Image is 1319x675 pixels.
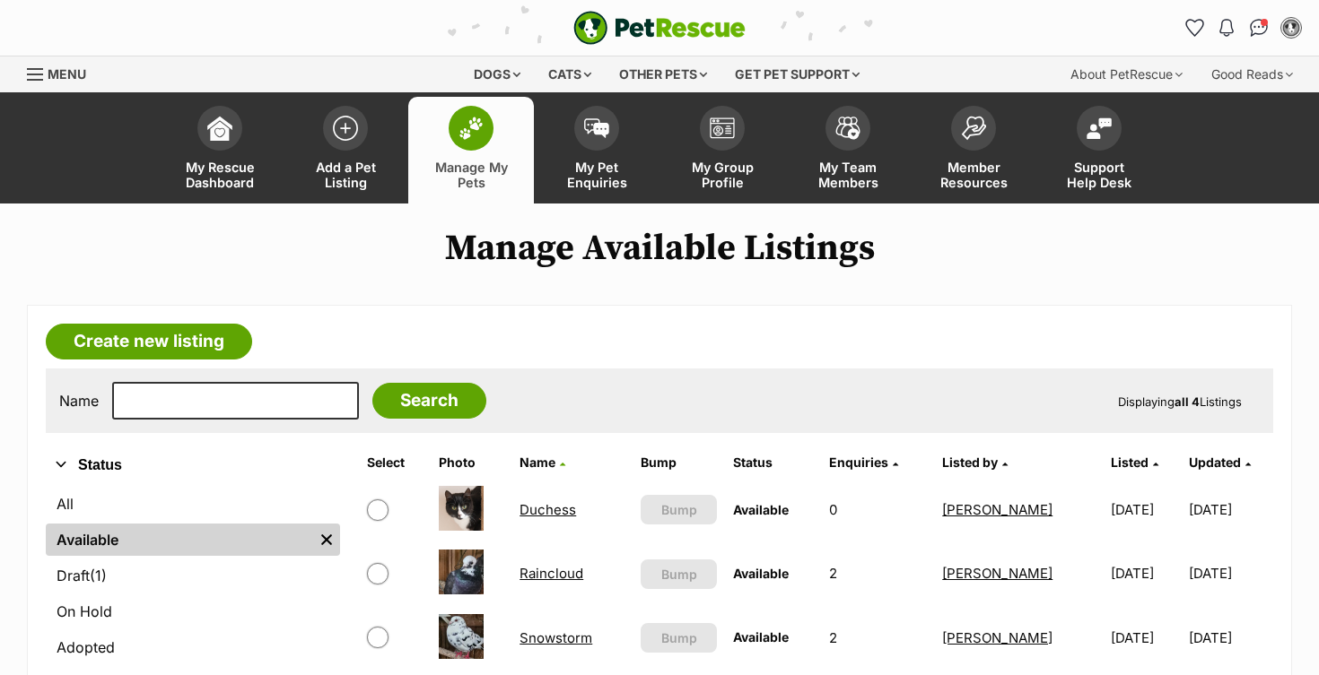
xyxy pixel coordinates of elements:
[432,448,511,477] th: Photo
[1212,13,1241,42] button: Notifications
[461,56,533,92] div: Dogs
[942,629,1053,646] a: [PERSON_NAME]
[835,117,860,140] img: team-members-icon-5396bd8760b3fe7c0b43da4ab00e1e3bb1a5d9ba89233759b79545d2d3fc5d0d.svg
[520,501,576,518] a: Duchess
[808,160,888,190] span: My Team Members
[46,524,313,556] a: Available
[829,454,898,470] a: Enquiries
[911,97,1036,203] a: Member Resources
[520,565,583,582] a: Raincloud
[659,97,785,203] a: My Group Profile
[459,117,484,140] img: manage-my-pets-icon-02211641906a0b7f246fdf0571729dbe1e7629f14944591b6c1af311fb30b64b.svg
[1111,454,1149,470] span: Listed
[682,160,763,190] span: My Group Profile
[305,160,386,190] span: Add a Pet Listing
[46,488,340,520] a: All
[641,623,718,653] button: Bump
[1180,13,1306,42] ul: Account quick links
[520,454,555,470] span: Name
[641,495,718,524] button: Bump
[520,454,565,470] a: Name
[661,628,697,647] span: Bump
[573,11,746,45] a: PetRescue
[534,97,659,203] a: My Pet Enquiries
[1282,19,1300,37] img: Sonja Olsen profile pic
[1189,607,1271,669] td: [DATE]
[1189,454,1251,470] a: Updated
[722,56,872,92] div: Get pet support
[520,629,592,646] a: Snowstorm
[46,559,340,592] a: Draft
[179,160,260,190] span: My Rescue Dashboard
[1250,19,1269,37] img: chat-41dd97257d64d25036548639549fe6c8038ab92f7586957e7f3b1b290dea8141.svg
[822,542,933,604] td: 2
[1199,56,1306,92] div: Good Reads
[733,629,789,645] span: Available
[408,97,534,203] a: Manage My Pets
[942,454,1008,470] a: Listed by
[1104,479,1186,541] td: [DATE]
[942,454,998,470] span: Listed by
[661,500,697,519] span: Bump
[710,117,735,139] img: group-profile-icon-3fa3cf56718a62981997c0bc7e787c4b2cf8bcc04b72c1350f741eb67cf2f40e.svg
[313,524,340,556] a: Remove filter
[822,607,933,669] td: 2
[46,454,340,477] button: Status
[641,559,718,589] button: Bump
[283,97,408,203] a: Add a Pet Listing
[46,631,340,663] a: Adopted
[1277,13,1306,42] button: My account
[733,502,789,517] span: Available
[785,97,911,203] a: My Team Members
[1059,160,1140,190] span: Support Help Desk
[1189,454,1241,470] span: Updated
[1189,479,1271,541] td: [DATE]
[48,66,86,82] span: Menu
[1104,607,1186,669] td: [DATE]
[607,56,720,92] div: Other pets
[27,56,99,89] a: Menu
[431,160,511,190] span: Manage My Pets
[584,118,609,138] img: pet-enquiries-icon-7e3ad2cf08bfb03b45e93fb7055b45f3efa6380592205ae92323e6603595dc1f.svg
[661,565,697,584] span: Bump
[829,454,888,470] span: translation missing: en.admin.listings.index.attributes.enquiries
[726,448,819,477] th: Status
[1189,542,1271,604] td: [DATE]
[1118,394,1242,409] span: Displaying Listings
[733,566,789,581] span: Available
[46,595,340,627] a: On Hold
[822,479,933,541] td: 0
[333,116,358,141] img: add-pet-listing-icon-0afa8454b4691262ce3f59096e99ab1cd57d4a30225e0717b998d2c9b9846f56.svg
[372,383,486,419] input: Search
[1104,542,1186,604] td: [DATE]
[90,565,107,586] span: (1)
[1111,454,1158,470] a: Listed
[1219,19,1234,37] img: notifications-46538b983faf8c2785f20acdc204bb7945ddae34d4c08c2a6579f10ce5e182be.svg
[961,116,986,140] img: member-resources-icon-8e73f808a243e03378d46382f2149f9095a855e16c252ad45f914b54edf8863c.svg
[1087,117,1112,139] img: help-desk-icon-fdf02630f3aa405de69fd3d07c3f3aa587a6932b1a1747fa1d2bba05be0121f9.svg
[207,116,232,141] img: dashboard-icon-eb2f2d2d3e046f16d808141f083e7271f6b2e854fb5c12c21221c1fb7104beca.svg
[59,393,99,409] label: Name
[1175,394,1200,409] strong: all 4
[1058,56,1195,92] div: About PetRescue
[633,448,725,477] th: Bump
[573,11,746,45] img: logo-e224e6f780fb5917bec1dbf3a21bbac754714ae5b6737aabdf751b685950b380.svg
[933,160,1014,190] span: Member Resources
[1036,97,1162,203] a: Support Help Desk
[942,501,1053,518] a: [PERSON_NAME]
[1180,13,1209,42] a: Favourites
[942,565,1053,582] a: [PERSON_NAME]
[360,448,430,477] th: Select
[536,56,604,92] div: Cats
[157,97,283,203] a: My Rescue Dashboard
[556,160,637,190] span: My Pet Enquiries
[46,324,252,359] a: Create new listing
[1245,13,1273,42] a: Conversations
